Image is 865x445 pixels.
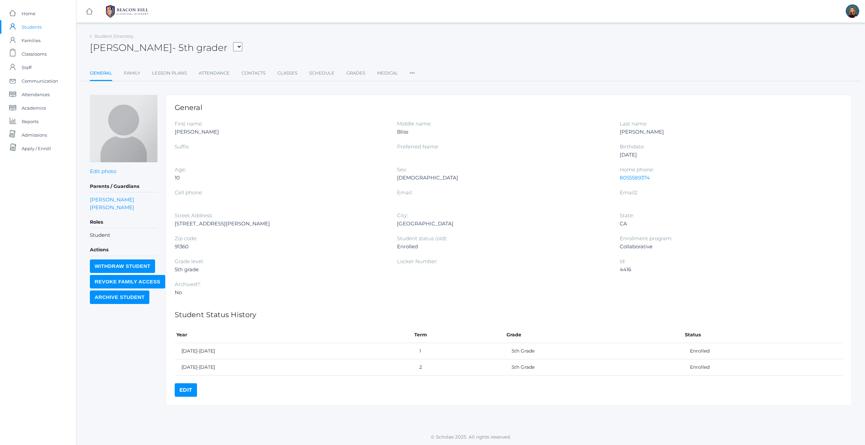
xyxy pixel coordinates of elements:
label: Birthdate: [620,143,645,150]
h1: General [175,104,843,111]
div: [DATE] [620,151,832,159]
div: Lindsay Leeds [846,4,859,18]
td: Enrolled [683,343,843,359]
span: Attendances [22,88,50,101]
label: Sex: [397,166,407,173]
th: Grade [505,327,683,343]
a: [PERSON_NAME] [90,203,134,211]
img: BHCALogos-05-308ed15e86a5a0abce9b8dd61676a3503ac9727e845dece92d48e8588c001991.png [102,3,152,20]
a: Grades [346,66,365,80]
h1: Student Status History [175,311,843,318]
label: City: [397,212,408,219]
h5: Parents / Guardians [90,181,157,192]
label: Last name: [620,120,647,127]
div: Collaborative [620,243,832,251]
div: [PERSON_NAME] [620,128,832,136]
div: [GEOGRAPHIC_DATA] [397,220,609,228]
td: Enrolled [683,359,843,376]
td: [DATE]-[DATE] [175,359,413,376]
a: Edit [175,383,197,397]
label: Preferred Name: [397,143,439,150]
label: Suffix: [175,143,190,150]
label: Enrollment program: [620,235,672,242]
span: Staff [22,61,31,74]
span: Classrooms [22,47,47,61]
a: Medical [377,66,398,80]
input: Withdraw Student [90,259,155,273]
span: Students [22,20,42,34]
div: No [175,288,387,297]
span: Communication [22,74,58,88]
div: 10 [175,174,387,182]
span: Home [22,7,35,20]
div: [PERSON_NAME] [175,128,387,136]
label: Grade level: [175,258,204,265]
a: Schedule [309,66,335,80]
a: 8055589374 [620,174,650,181]
h5: Roles [90,217,157,228]
td: 1 [413,343,505,359]
a: Lesson Plans [152,66,187,80]
a: Contacts [242,66,266,80]
li: Student [90,231,157,239]
div: 91360 [175,243,387,251]
label: Archived?: [175,281,201,287]
span: Academics [22,101,46,115]
td: 2 [413,359,505,376]
label: Home phone: [620,166,654,173]
span: - 5th grader [172,42,227,53]
label: Email2: [620,189,638,196]
input: Revoke Family Access [90,275,165,288]
img: Pauline Harris [90,95,157,162]
div: 4416 [620,266,832,274]
label: Zip code: [175,235,197,242]
h5: Actions [90,244,157,256]
label: Email: [397,189,413,196]
span: Admissions [22,128,47,142]
a: General [90,66,112,81]
span: Reports [22,115,39,128]
div: [DEMOGRAPHIC_DATA] [397,174,609,182]
p: © Scholae 2025. All rights reserved. [76,434,865,440]
a: Family [124,66,140,80]
input: Archive Student [90,290,149,304]
label: Locker Number: [397,258,438,265]
div: 5th grade [175,266,387,274]
label: Student status (old): [397,235,447,242]
div: Enrolled [397,243,609,251]
span: Apply / Enroll [22,142,51,155]
td: [DATE]-[DATE] [175,343,413,359]
div: Bliss [397,128,609,136]
h2: [PERSON_NAME] [90,43,242,53]
label: First name: [175,120,203,127]
div: [STREET_ADDRESS][PERSON_NAME] [175,220,387,228]
label: Street Address: [175,212,213,219]
a: [PERSON_NAME] [90,196,134,203]
div: CA [620,220,832,228]
label: State: [620,212,634,219]
span: Families [22,34,41,47]
a: Classes [277,66,297,80]
a: Student Directory [94,33,133,39]
th: Status [683,327,843,343]
label: Age: [175,166,186,173]
td: 5th Grade [505,359,683,376]
a: Edit photo [90,168,116,174]
th: Term [413,327,505,343]
td: 5th Grade [505,343,683,359]
th: Year [175,327,413,343]
label: Middle name: [397,120,431,127]
label: Cell phone: [175,189,203,196]
a: Attendance [199,66,230,80]
label: Id: [620,258,625,265]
